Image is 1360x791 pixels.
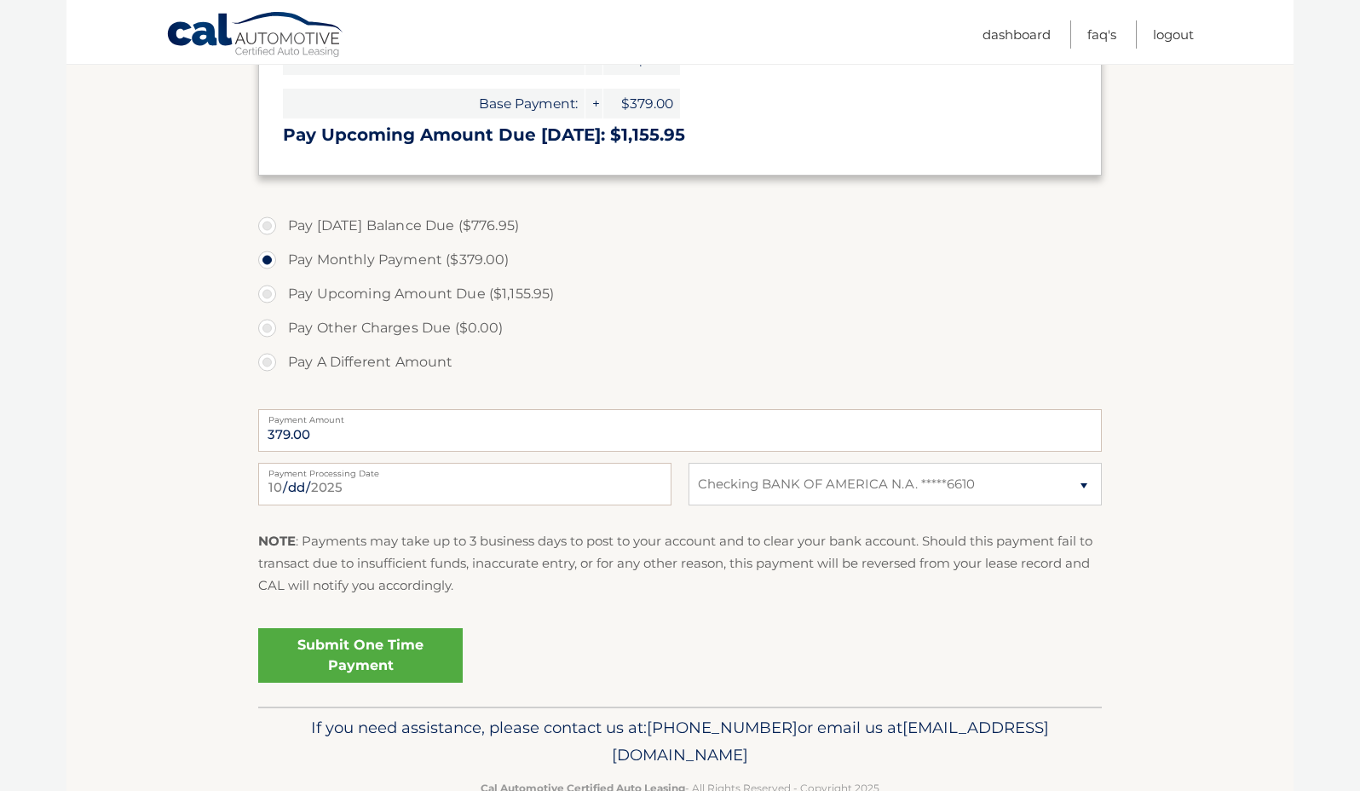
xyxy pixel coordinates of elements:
[258,463,671,505] input: Payment Date
[258,243,1102,277] label: Pay Monthly Payment ($379.00)
[258,628,463,683] a: Submit One Time Payment
[647,718,798,737] span: [PHONE_NUMBER]
[612,718,1049,765] span: [EMAIL_ADDRESS][DOMAIN_NAME]
[258,533,296,549] strong: NOTE
[258,409,1102,452] input: Payment Amount
[585,89,602,118] span: +
[983,20,1051,49] a: Dashboard
[258,345,1102,379] label: Pay A Different Amount
[603,89,680,118] span: $379.00
[1087,20,1116,49] a: FAQ's
[283,124,1077,146] h3: Pay Upcoming Amount Due [DATE]: $1,155.95
[258,530,1102,598] p: : Payments may take up to 3 business days to post to your account and to clear your bank account....
[1153,20,1194,49] a: Logout
[258,463,671,476] label: Payment Processing Date
[166,11,345,61] a: Cal Automotive
[269,714,1091,769] p: If you need assistance, please contact us at: or email us at
[258,209,1102,243] label: Pay [DATE] Balance Due ($776.95)
[258,311,1102,345] label: Pay Other Charges Due ($0.00)
[258,277,1102,311] label: Pay Upcoming Amount Due ($1,155.95)
[283,89,585,118] span: Base Payment:
[258,409,1102,423] label: Payment Amount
